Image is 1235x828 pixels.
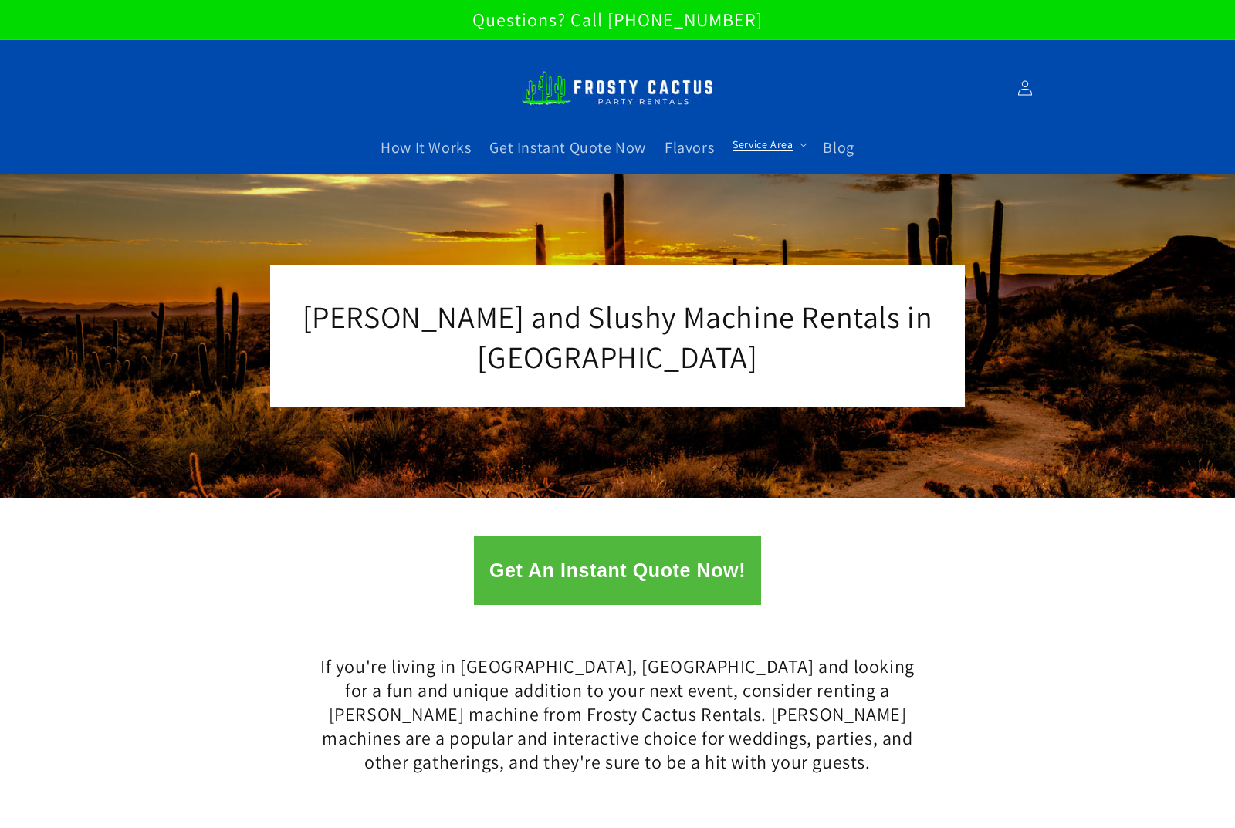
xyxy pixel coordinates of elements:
span: Get Instant Quote Now [489,137,646,157]
h2: If you're living in [GEOGRAPHIC_DATA], [GEOGRAPHIC_DATA] and looking for a fun and unique additio... [316,654,919,775]
button: Get An Instant Quote Now! [474,536,761,605]
span: [PERSON_NAME] and Slushy Machine Rentals in [GEOGRAPHIC_DATA] [303,296,933,377]
span: Flavors [665,137,714,157]
span: Service Area [733,137,793,151]
img: Frosty Cactus Margarita machine rentals Slushy machine rentals dirt soda dirty slushies [521,62,714,114]
a: Blog [814,128,863,167]
span: Blog [823,137,854,157]
a: Flavors [655,128,723,167]
a: How It Works [371,128,480,167]
a: Get Instant Quote Now [480,128,655,167]
span: How It Works [381,137,471,157]
summary: Service Area [723,128,814,161]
